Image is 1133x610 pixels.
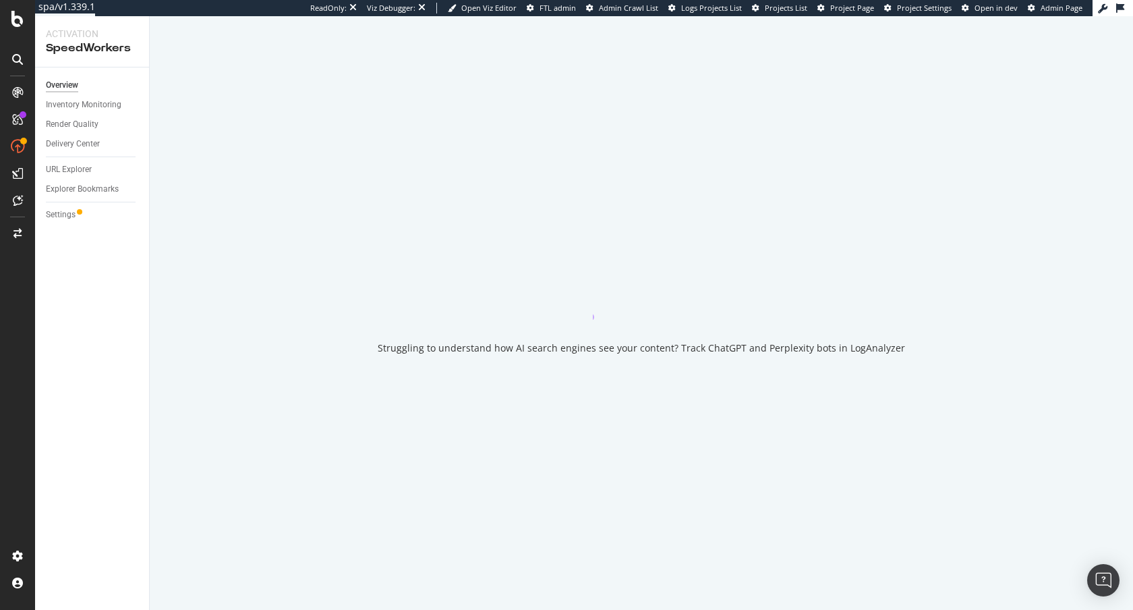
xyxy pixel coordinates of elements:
span: Open in dev [975,3,1018,13]
span: Projects List [765,3,807,13]
span: Open Viz Editor [461,3,517,13]
a: Explorer Bookmarks [46,182,140,196]
a: FTL admin [527,3,576,13]
div: Delivery Center [46,137,100,151]
div: Activation [46,27,138,40]
div: Settings [46,208,76,222]
a: Delivery Center [46,137,140,151]
div: Render Quality [46,117,98,132]
span: Admin Crawl List [599,3,658,13]
div: Struggling to understand how AI search engines see your content? Track ChatGPT and Perplexity bot... [378,341,905,355]
a: Project Page [817,3,874,13]
div: Overview [46,78,78,92]
a: Render Quality [46,117,140,132]
a: Logs Projects List [668,3,742,13]
a: Project Settings [884,3,952,13]
span: Project Page [830,3,874,13]
span: Logs Projects List [681,3,742,13]
a: Inventory Monitoring [46,98,140,112]
div: ReadOnly: [310,3,347,13]
span: Admin Page [1041,3,1082,13]
div: SpeedWorkers [46,40,138,56]
div: Inventory Monitoring [46,98,121,112]
a: Overview [46,78,140,92]
a: Open Viz Editor [448,3,517,13]
div: Viz Debugger: [367,3,415,13]
a: URL Explorer [46,163,140,177]
span: Project Settings [897,3,952,13]
a: Admin Crawl List [586,3,658,13]
a: Open in dev [962,3,1018,13]
div: Open Intercom Messenger [1087,564,1120,597]
div: URL Explorer [46,163,92,177]
a: Projects List [752,3,807,13]
span: FTL admin [540,3,576,13]
div: animation [593,271,690,320]
a: Settings [46,208,140,222]
a: Admin Page [1028,3,1082,13]
div: Explorer Bookmarks [46,182,119,196]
